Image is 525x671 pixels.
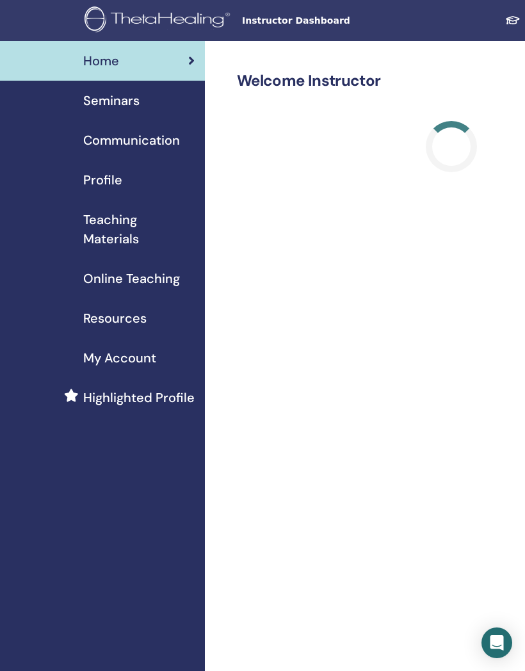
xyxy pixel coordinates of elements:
span: Highlighted Profile [83,388,195,407]
img: graduation-cap-white.svg [505,15,521,26]
span: Teaching Materials [83,210,195,248]
span: Resources [83,309,147,328]
span: Online Teaching [83,269,180,288]
span: Instructor Dashboard [242,14,434,28]
img: logo.png [85,6,234,35]
span: Home [83,51,119,70]
span: My Account [83,348,156,368]
div: Open Intercom Messenger [481,627,512,658]
span: Seminars [83,91,140,110]
span: Profile [83,170,122,190]
span: Communication [83,131,180,150]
